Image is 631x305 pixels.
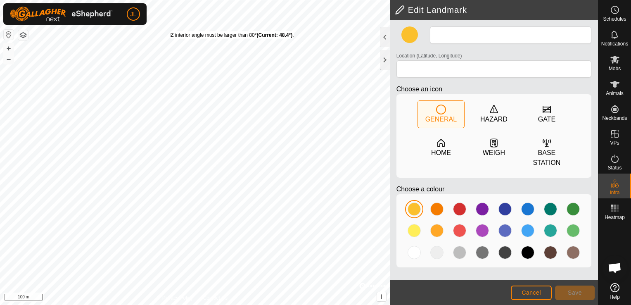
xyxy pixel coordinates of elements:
div: WEIGH [483,148,505,158]
p: Choose a colour [396,184,591,194]
div: HAZARD [480,114,508,124]
span: Help [610,295,620,300]
button: i [377,292,386,301]
span: i [381,293,382,300]
button: – [4,54,14,64]
label: Location (Latitude, Longitude) [396,52,462,60]
span: Animals [606,91,624,96]
a: Help [598,280,631,303]
p: Choose an icon [396,84,591,94]
a: Privacy Policy [162,294,193,302]
span: Heatmap [605,215,625,220]
h2: Edit Landmark [395,5,598,15]
button: Reset Map [4,30,14,40]
a: Contact Us [203,294,228,302]
span: Notifications [601,41,628,46]
span: VPs [610,141,619,145]
span: Mobs [609,66,621,71]
span: Save [568,289,582,296]
div: Open chat [603,255,627,280]
span: Cancel [522,289,541,296]
span: Infra [610,190,619,195]
span: Neckbands [602,116,627,121]
div: GENERAL [425,114,457,124]
span: Status [607,165,622,170]
img: Gallagher Logo [10,7,113,21]
div: IZ interior angle must be larger than 80° . [169,31,294,39]
button: Save [555,286,595,300]
div: GATE [538,114,555,124]
span: Schedules [603,17,626,21]
b: (Current: 48.4°) [257,32,293,38]
span: JL [130,10,137,19]
button: Cancel [511,286,552,300]
div: BASE STATION [524,148,570,168]
button: Map Layers [18,30,28,40]
button: + [4,43,14,53]
div: HOME [431,148,451,158]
